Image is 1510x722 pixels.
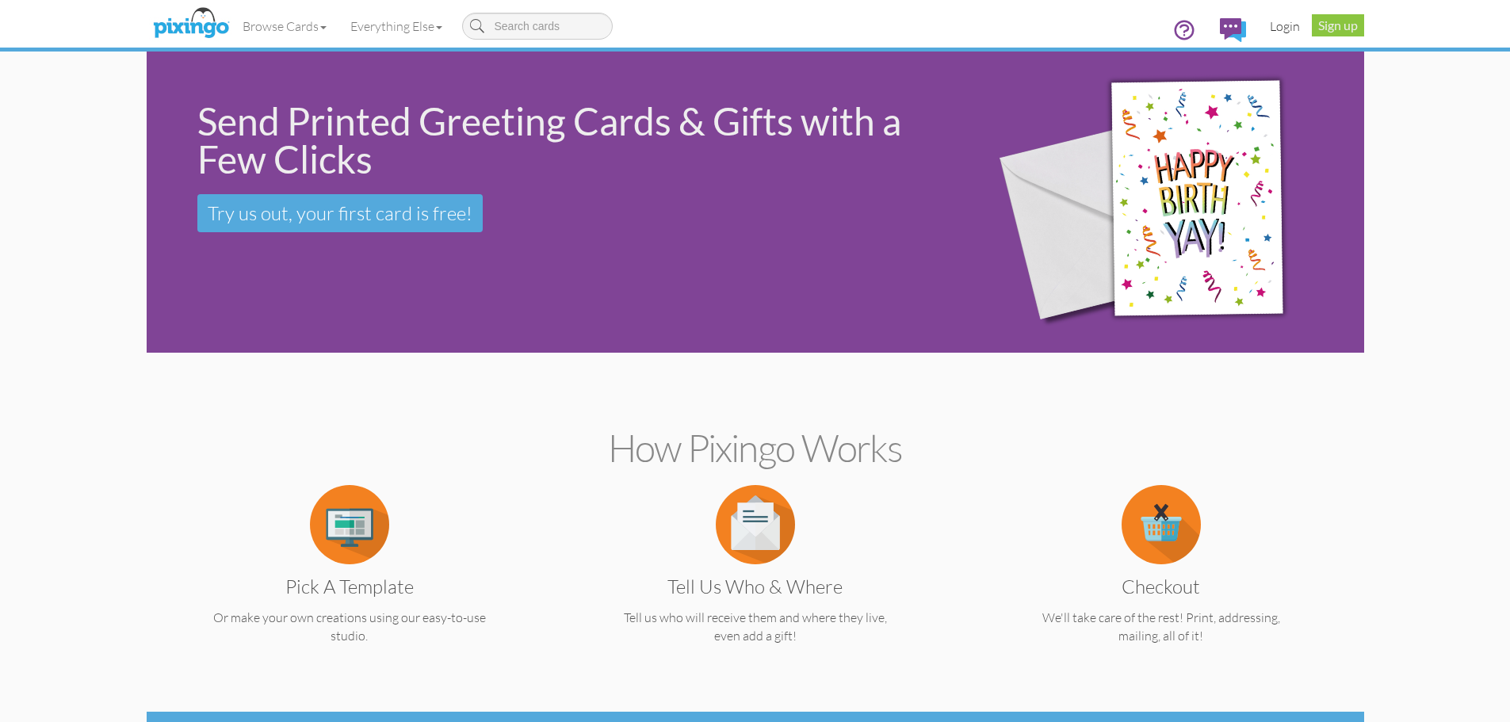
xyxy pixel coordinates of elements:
img: item.alt [310,485,389,564]
img: 942c5090-71ba-4bfc-9a92-ca782dcda692.png [971,29,1354,376]
img: comments.svg [1220,18,1246,42]
p: Or make your own creations using our easy-to-use studio. [178,609,522,645]
p: We'll take care of the rest! Print, addressing, mailing, all of it! [989,609,1333,645]
span: Try us out, your first card is free! [208,201,472,225]
a: Sign up [1312,14,1364,36]
a: Browse Cards [231,6,338,46]
img: item.alt [1122,485,1201,564]
img: item.alt [716,485,795,564]
a: Checkout We'll take care of the rest! Print, addressing, mailing, all of it! [989,515,1333,645]
h3: Pick a Template [189,576,510,597]
a: Tell us Who & Where Tell us who will receive them and where they live, even add a gift! [583,515,927,645]
a: Pick a Template Or make your own creations using our easy-to-use studio. [178,515,522,645]
p: Tell us who will receive them and where they live, even add a gift! [583,609,927,645]
a: Everything Else [338,6,454,46]
a: Try us out, your first card is free! [197,194,483,232]
img: pixingo logo [149,4,233,44]
h3: Checkout [1001,576,1321,597]
input: Search cards [462,13,613,40]
div: Send Printed Greeting Cards & Gifts with a Few Clicks [197,102,946,178]
a: Login [1258,6,1312,46]
h2: How Pixingo works [174,427,1336,469]
h3: Tell us Who & Where [595,576,916,597]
